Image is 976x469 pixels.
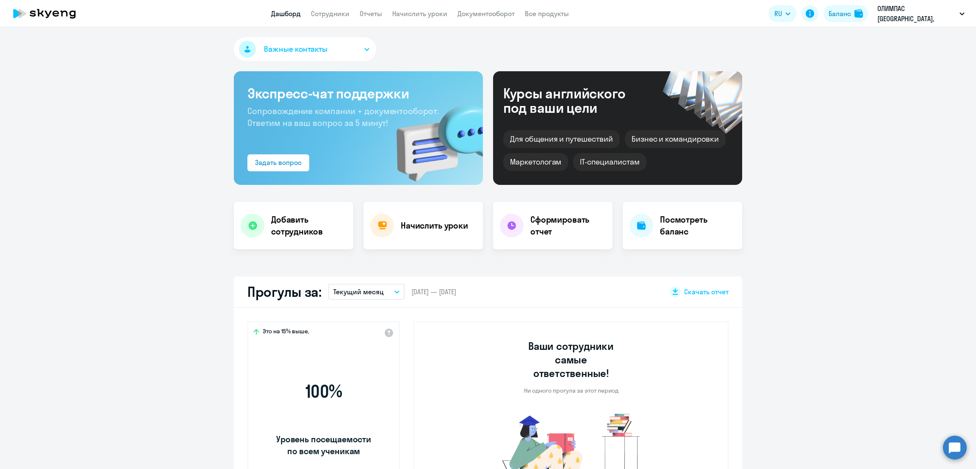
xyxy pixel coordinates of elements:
[829,8,851,19] div: Баланс
[247,85,469,102] h3: Экспресс-чат поддержки
[255,157,302,167] div: Задать вопрос
[457,9,515,18] a: Документооборот
[234,37,376,61] button: Важные контакты
[503,153,568,171] div: Маркетологам
[525,9,569,18] a: Все продукты
[328,284,405,300] button: Текущий месяц
[684,287,729,296] span: Скачать отчет
[247,154,309,171] button: Задать вопрос
[271,9,301,18] a: Дашборд
[401,220,468,232] h4: Начислить уроки
[503,86,648,115] div: Курсы английского под ваши цели
[264,44,327,55] span: Важные контакты
[392,9,447,18] a: Начислить уроки
[660,214,735,237] h4: Посмотреть баланс
[271,214,347,237] h4: Добавить сотрудников
[573,153,646,171] div: IT-специалистам
[517,339,626,380] h3: Ваши сотрудники самые ответственные!
[263,327,309,338] span: Это на 15% выше,
[530,214,606,237] h4: Сформировать отчет
[823,5,868,22] button: Балансbalance
[247,106,439,128] span: Сопровождение компании + документооборот. Ответим на ваш вопрос за 5 минут!
[625,130,726,148] div: Бизнес и командировки
[311,9,349,18] a: Сотрудники
[411,287,456,296] span: [DATE] — [DATE]
[275,381,372,402] span: 100 %
[384,89,483,185] img: bg-img
[247,283,322,300] h2: Прогулы за:
[854,9,863,18] img: balance
[877,3,956,24] p: ОЛИМПАС [GEOGRAPHIC_DATA], [GEOGRAPHIC_DATA], Контракт [GEOGRAPHIC_DATA]
[768,5,796,22] button: RU
[774,8,782,19] span: RU
[275,433,372,457] span: Уровень посещаемости по всем ученикам
[503,130,620,148] div: Для общения и путешествий
[873,3,969,24] button: ОЛИМПАС [GEOGRAPHIC_DATA], [GEOGRAPHIC_DATA], Контракт [GEOGRAPHIC_DATA]
[333,287,384,297] p: Текущий месяц
[524,387,618,394] p: Ни одного прогула за этот период
[360,9,382,18] a: Отчеты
